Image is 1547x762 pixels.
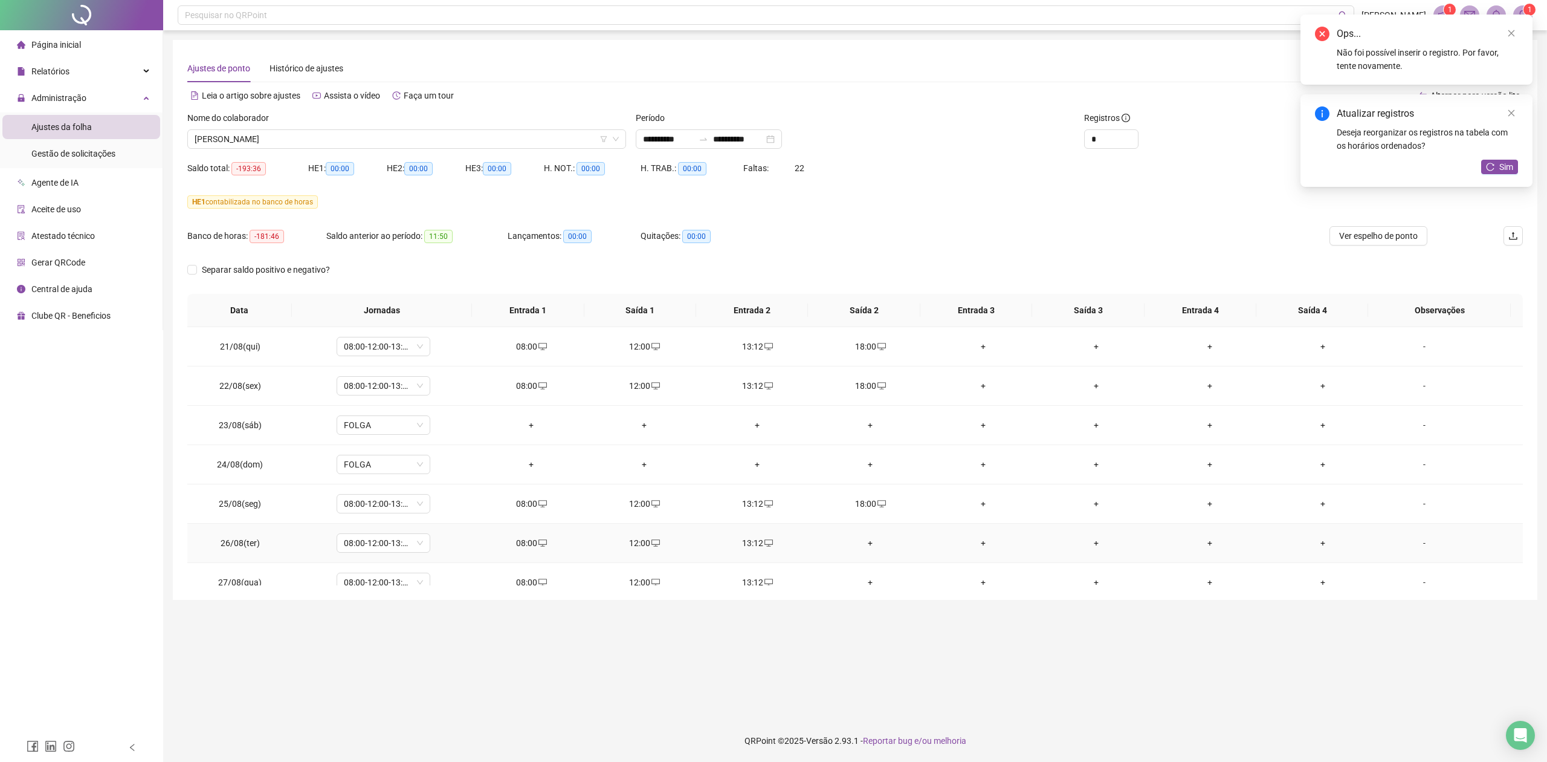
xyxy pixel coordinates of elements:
[1368,294,1511,327] th: Observações
[192,198,205,206] span: HE 1
[344,495,423,513] span: 08:00-12:00-13:12-18:00
[344,455,423,474] span: FOLGA
[1337,27,1518,41] div: Ops...
[711,576,804,589] div: 13:12
[1464,10,1475,21] span: mail
[31,258,85,267] span: Gerar QRCode
[344,337,423,356] span: 08:00-12:00-13:12-18:00
[576,162,605,175] span: 00:00
[537,382,547,390] span: desktop
[17,205,25,213] span: audit
[17,94,25,102] span: lock
[1378,304,1501,317] span: Observações
[795,163,804,173] span: 22
[485,497,578,510] div: 08:00
[17,67,25,76] span: file
[1528,5,1532,14] span: 1
[1361,8,1426,22] span: [PERSON_NAME]
[1050,458,1143,471] div: +
[1163,418,1256,432] div: +
[598,576,691,589] div: 12:00
[1276,536,1369,550] div: +
[1276,458,1369,471] div: +
[711,458,804,471] div: +
[219,381,261,391] span: 22/08(sex)
[584,294,696,327] th: Saída 1
[1339,229,1418,243] span: Ver espelho de ponto
[920,294,1032,327] th: Entrada 3
[472,294,584,327] th: Entrada 1
[824,458,917,471] div: +
[937,576,1030,589] div: +
[1276,497,1369,510] div: +
[312,91,321,100] span: youtube
[937,340,1030,353] div: +
[1337,106,1518,121] div: Atualizar registros
[231,162,266,175] span: -193:36
[1163,458,1256,471] div: +
[31,122,92,132] span: Ajustes da folha
[763,539,773,547] span: desktop
[1505,106,1518,120] a: Close
[1507,29,1516,37] span: close
[324,91,380,100] span: Assista o vídeo
[485,536,578,550] div: 08:00
[1389,497,1460,510] div: -
[344,377,423,395] span: 08:00-12:00-13:12-18:00
[17,258,25,267] span: qrcode
[187,161,308,175] div: Saldo total:
[45,740,57,752] span: linkedin
[187,63,250,73] span: Ajustes de ponto
[544,161,641,175] div: H. NOT.:
[641,161,743,175] div: H. TRAB.:
[1256,294,1368,327] th: Saída 4
[598,458,691,471] div: +
[1389,418,1460,432] div: -
[1506,721,1535,750] div: Open Intercom Messenger
[1276,340,1369,353] div: +
[876,342,886,351] span: desktop
[1329,226,1427,246] button: Ver espelho de ponto
[824,536,917,550] div: +
[187,229,326,243] div: Banco de horas:
[344,534,423,552] span: 08:00-12:00-13:12-18:00
[641,229,761,243] div: Quitações:
[1523,4,1536,16] sup: Atualize o seu contato no menu Meus Dados
[937,536,1030,550] div: +
[31,311,111,321] span: Clube QR - Beneficios
[31,40,81,50] span: Página inicial
[806,736,833,746] span: Versão
[937,497,1030,510] div: +
[711,497,804,510] div: 13:12
[1050,497,1143,510] div: +
[824,340,917,353] div: 18:00
[1163,340,1256,353] div: +
[465,161,544,175] div: HE 3:
[404,91,454,100] span: Faça um tour
[763,382,773,390] span: desktop
[650,382,660,390] span: desktop
[1276,418,1369,432] div: +
[326,229,508,243] div: Saldo anterior ao período:
[195,130,619,148] span: LEANDRO CESAR PITA
[163,720,1547,762] footer: QRPoint © 2025 - 2.93.1 -
[326,162,354,175] span: 00:00
[1389,458,1460,471] div: -
[711,379,804,392] div: 13:12
[824,497,917,510] div: 18:00
[17,232,25,240] span: solution
[1050,536,1143,550] div: +
[650,539,660,547] span: desktop
[1444,4,1456,16] sup: 1
[876,500,886,508] span: desktop
[1508,231,1518,241] span: upload
[1163,536,1256,550] div: +
[537,539,547,547] span: desktop
[31,67,69,76] span: Relatórios
[31,284,92,294] span: Central de ajuda
[598,497,691,510] div: 12:00
[1505,27,1518,40] a: Close
[1481,160,1518,174] button: Sim
[1032,294,1144,327] th: Saída 3
[344,573,423,591] span: 08:00-12:00-13:12-18:00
